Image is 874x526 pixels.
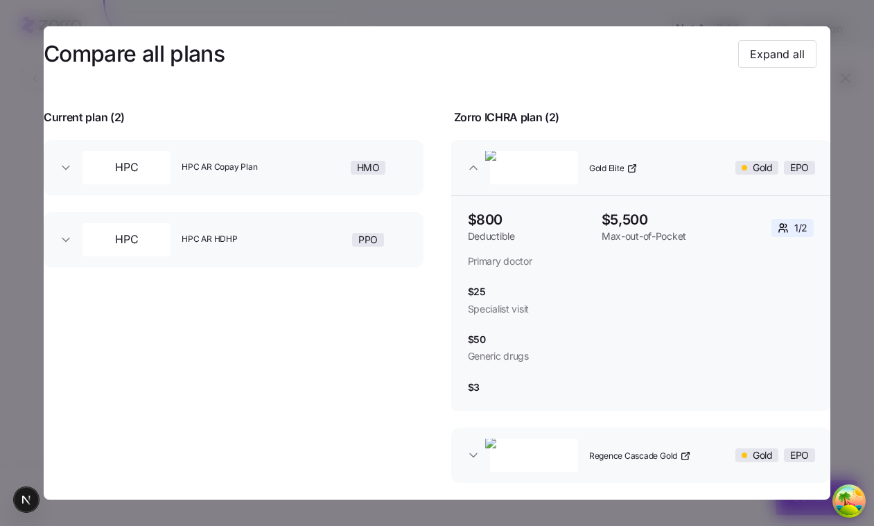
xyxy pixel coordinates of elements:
[44,109,125,126] span: Current plan ( 2 )
[182,161,313,173] span: HPC AR Copay Plan
[468,254,532,268] span: Primary doctor
[115,231,139,248] span: HPC
[44,212,423,268] button: HPCHPC AR HDHPPPO
[468,213,591,227] span: $800
[602,229,710,243] span: Max-out-of-Pocket
[44,39,225,70] h3: Compare all plans
[750,46,805,62] span: Expand all
[182,234,313,245] span: HPC AR HDHP
[485,150,582,186] img: Oscar
[468,229,591,243] span: Deductible
[790,449,809,462] span: EPO
[602,213,710,227] span: $5,500
[589,450,677,462] span: Regence Cascade Gold
[357,161,380,174] span: HMO
[451,195,830,411] div: OscarGold EliteGoldEPO
[589,163,638,175] a: Gold Elite
[468,333,486,347] span: $50
[115,159,139,176] span: HPC
[468,349,529,363] span: Generic drugs
[835,487,863,515] button: Open Tanstack query devtools
[589,450,691,462] a: Regence Cascade Gold
[468,285,486,299] span: $25
[44,140,423,195] button: HPCHPC AR Copay PlanHMO
[738,40,816,68] button: Expand all
[790,161,809,174] span: EPO
[454,109,560,126] span: Zorro ICHRA plan ( 2 )
[753,161,772,174] span: Gold
[794,221,807,235] span: 1 / 2
[753,449,772,462] span: Gold
[451,140,830,195] button: OscarGold EliteGoldEPO
[358,234,378,246] span: PPO
[451,428,830,483] button: Regence BlueShieldRegence Cascade GoldGoldEPO
[589,163,624,175] span: Gold Elite
[468,380,480,394] span: $3
[485,437,582,473] img: Regence BlueShield
[468,302,530,316] span: Specialist visit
